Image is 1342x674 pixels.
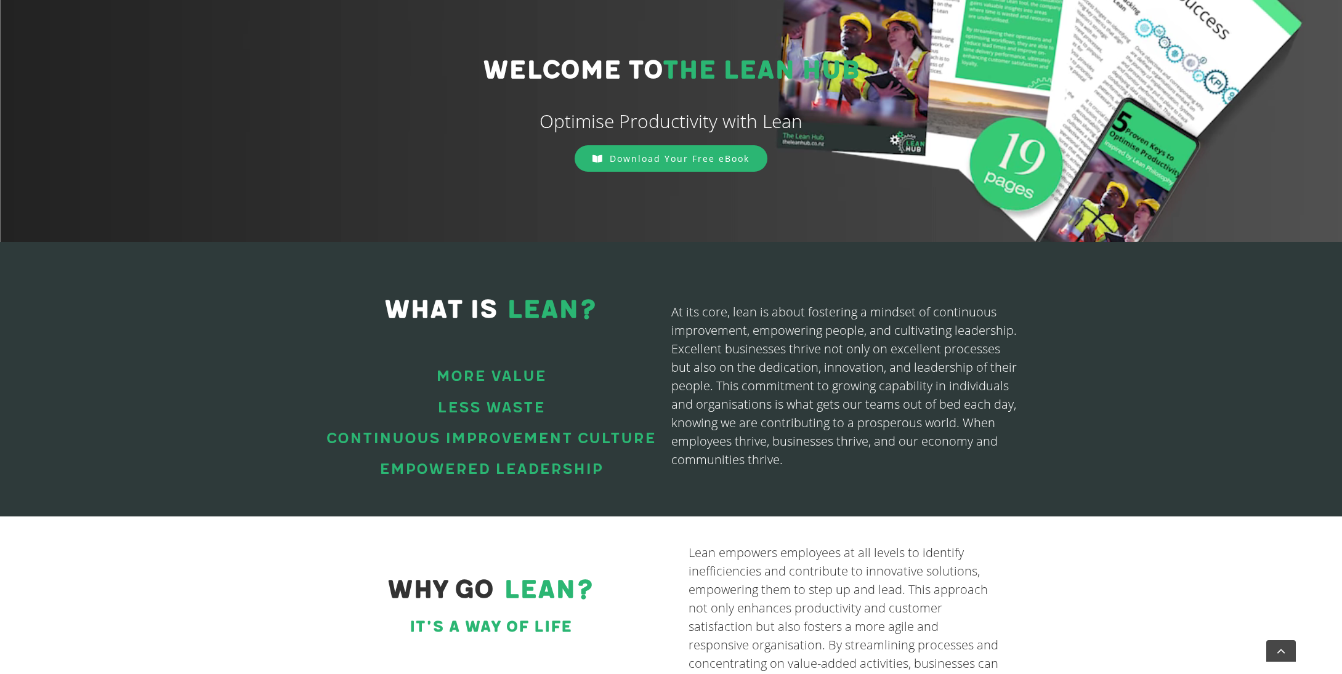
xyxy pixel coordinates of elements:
[410,617,572,636] b: It’s a way of life
[610,153,750,164] span: Download Your Free eBook
[575,145,767,172] a: Download Your Free eBook
[504,574,594,606] span: LEAN?
[663,55,859,86] span: THE LEAN HUB
[483,55,663,86] span: Welcome to
[326,367,656,479] span: More Value Less waste Continuous improvement culture Empowered leadership
[507,294,597,326] span: LEAN?
[387,574,494,606] span: WHY GO
[671,303,1017,469] p: At its core, lean is about fostering a mindset of continuous improvement, empowering people, and ...
[540,108,802,134] span: Optimise Productivity with Lean
[384,294,497,326] span: WHAT IS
